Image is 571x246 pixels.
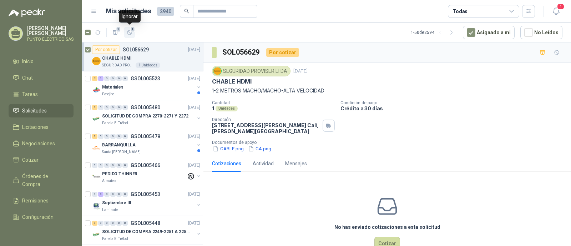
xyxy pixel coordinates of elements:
p: [DATE] [188,191,200,198]
img: Company Logo [92,86,101,94]
p: [DATE] [188,46,200,53]
h1: Mis solicitudes [106,6,151,16]
div: Todas [453,7,468,15]
span: Órdenes de Compra [22,172,67,188]
div: 3 [98,192,103,197]
a: Manuales y ayuda [9,227,74,240]
div: 0 [116,134,122,139]
div: Cotizaciones [212,160,241,167]
div: 0 [116,105,122,110]
div: 1 - 50 de 2594 [411,27,457,38]
button: CABLE.png [212,145,244,152]
img: Logo peakr [9,9,45,17]
a: Negociaciones [9,137,74,150]
a: 3 0 0 0 0 0 GSOL005448[DATE] Company LogoSOLICITUD DE COMPRA 2249-2251 A 2256-2258 Y 2262Panela E... [92,219,202,242]
div: 0 [110,105,116,110]
a: Tareas [9,87,74,101]
p: [DATE] [293,68,308,75]
span: Cotizar [22,156,39,164]
span: Tareas [22,90,38,98]
p: [DATE] [188,162,200,169]
a: Configuración [9,210,74,224]
p: Condición de pago [340,100,568,105]
p: [DATE] [188,104,200,111]
div: 0 [104,76,110,81]
p: SOL056629 [123,47,149,52]
a: Remisiones [9,194,74,207]
div: 2 [92,76,97,81]
p: SEGURIDAD PROVISER LTDA [102,62,134,68]
p: [STREET_ADDRESS][PERSON_NAME] Cali , [PERSON_NAME][GEOGRAPHIC_DATA] [212,122,320,134]
img: Company Logo [213,67,221,75]
span: Configuración [22,213,54,221]
div: 0 [116,76,122,81]
div: Ignorar [119,10,141,22]
div: 0 [104,105,110,110]
p: BARRANQUILLA [102,142,136,149]
a: 2 1 0 0 0 0 GSOL005523[DATE] Company LogoMaterialesPatojito [92,74,202,97]
div: 0 [98,221,103,226]
span: Licitaciones [22,123,49,131]
div: 0 [104,192,110,197]
p: [DATE] [188,75,200,82]
p: GSOL005523 [131,76,160,81]
div: 1 Unidades [136,62,160,68]
div: 0 [98,134,103,139]
img: Company Logo [92,115,101,123]
div: 0 [98,105,103,110]
img: Company Logo [92,172,101,181]
img: Company Logo [92,144,101,152]
img: Company Logo [92,57,101,65]
div: 0 [116,192,122,197]
a: Órdenes de Compra [9,170,74,191]
p: 1 [212,105,214,111]
p: SOLICITUD DE COMPRA 2270-2271 Y 2272 [102,113,188,120]
button: CA.png [247,145,272,152]
button: 1 [110,27,121,38]
a: Inicio [9,55,74,68]
p: CHABLE HDMI [102,55,132,62]
h3: No has enviado cotizaciones a esta solicitud [334,223,440,231]
img: Company Logo [92,230,101,239]
p: GSOL005480 [131,105,160,110]
div: 3 [92,221,97,226]
div: 0 [122,76,128,81]
a: 1 0 0 0 0 0 GSOL005480[DATE] Company LogoSOLICITUD DE COMPRA 2270-2271 Y 2272Panela El Trébol [92,103,202,126]
h3: SOL056629 [222,47,261,58]
span: 1 [116,26,121,32]
a: Cotizar [9,153,74,167]
p: Dirección [212,117,320,122]
div: 0 [92,192,97,197]
p: GSOL005478 [131,134,160,139]
p: CHABLE HDMI [212,78,252,85]
div: 0 [98,163,103,168]
p: GSOL005448 [131,221,160,226]
div: 0 [104,134,110,139]
div: 1 [98,76,103,81]
div: 0 [122,221,128,226]
p: PUNTO ELECTRICO SAS [27,37,74,41]
a: Solicitudes [9,104,74,117]
div: 0 [104,221,110,226]
p: 1-2 METROS MACHO/MACHO-ALTA VELOCIDAD [212,87,562,95]
a: Por cotizarSOL056629[DATE] Company LogoCHABLE HDMISEGURIDAD PROVISER LTDA1 Unidades [82,42,203,71]
span: search [184,9,189,14]
div: 0 [110,134,116,139]
div: 0 [110,221,116,226]
button: 1 [550,5,562,18]
div: 0 [110,192,116,197]
div: 0 [116,163,122,168]
img: Company Logo [92,201,101,210]
p: [PERSON_NAME] [PERSON_NAME] [27,26,74,36]
div: 0 [122,134,128,139]
div: 0 [122,192,128,197]
p: Panela El Trébol [102,120,128,126]
a: 0 3 0 0 0 0 GSOL005453[DATE] Company LogoSeptiembre IIILaminate [92,190,202,213]
p: Panela El Trébol [102,236,128,242]
p: PEDIDO THINNER [102,171,137,177]
span: Solicitudes [22,107,47,115]
p: Materiales [102,84,123,91]
span: Inicio [22,57,34,65]
div: 0 [122,163,128,168]
a: 1 0 0 0 0 0 GSOL005478[DATE] Company LogoBARRANQUILLASanta [PERSON_NAME] [92,132,202,155]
